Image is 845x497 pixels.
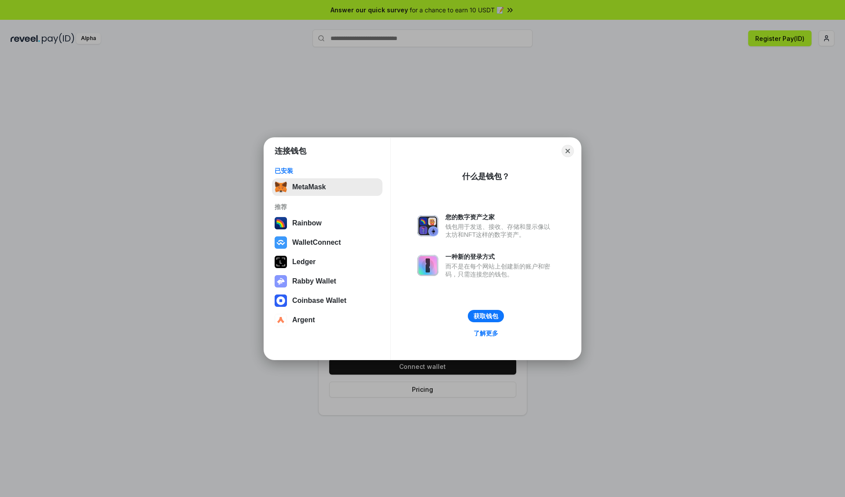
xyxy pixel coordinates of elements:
[272,253,382,271] button: Ledger
[292,219,322,227] div: Rainbow
[417,215,438,236] img: svg+xml,%3Csvg%20xmlns%3D%22http%3A%2F%2Fwww.w3.org%2F2000%2Fsvg%22%20fill%3D%22none%22%20viewBox...
[292,277,336,285] div: Rabby Wallet
[474,312,498,320] div: 获取钱包
[272,178,382,196] button: MetaMask
[275,181,287,193] img: svg+xml,%3Csvg%20fill%3D%22none%22%20height%3D%2233%22%20viewBox%3D%220%200%2035%2033%22%20width%...
[445,213,555,221] div: 您的数字资产之家
[292,297,346,305] div: Coinbase Wallet
[275,275,287,287] img: svg+xml,%3Csvg%20xmlns%3D%22http%3A%2F%2Fwww.w3.org%2F2000%2Fsvg%22%20fill%3D%22none%22%20viewBox...
[275,167,380,175] div: 已安装
[468,310,504,322] button: 获取钱包
[272,234,382,251] button: WalletConnect
[272,292,382,309] button: Coinbase Wallet
[275,236,287,249] img: svg+xml,%3Csvg%20width%3D%2228%22%20height%3D%2228%22%20viewBox%3D%220%200%2028%2028%22%20fill%3D...
[275,256,287,268] img: svg+xml,%3Csvg%20xmlns%3D%22http%3A%2F%2Fwww.w3.org%2F2000%2Fsvg%22%20width%3D%2228%22%20height%3...
[275,295,287,307] img: svg+xml,%3Csvg%20width%3D%2228%22%20height%3D%2228%22%20viewBox%3D%220%200%2028%2028%22%20fill%3D...
[275,203,380,211] div: 推荐
[272,311,382,329] button: Argent
[292,183,326,191] div: MetaMask
[474,329,498,337] div: 了解更多
[275,217,287,229] img: svg+xml,%3Csvg%20width%3D%22120%22%20height%3D%22120%22%20viewBox%3D%220%200%20120%20120%22%20fil...
[445,223,555,239] div: 钱包用于发送、接收、存储和显示像以太坊和NFT这样的数字资产。
[292,239,341,247] div: WalletConnect
[272,214,382,232] button: Rainbow
[445,262,555,278] div: 而不是在每个网站上创建新的账户和密码，只需连接您的钱包。
[445,253,555,261] div: 一种新的登录方式
[272,272,382,290] button: Rabby Wallet
[417,255,438,276] img: svg+xml,%3Csvg%20xmlns%3D%22http%3A%2F%2Fwww.w3.org%2F2000%2Fsvg%22%20fill%3D%22none%22%20viewBox...
[462,171,510,182] div: 什么是钱包？
[292,258,316,266] div: Ledger
[275,146,306,156] h1: 连接钱包
[468,328,503,339] a: 了解更多
[292,316,315,324] div: Argent
[562,145,574,157] button: Close
[275,314,287,326] img: svg+xml,%3Csvg%20width%3D%2228%22%20height%3D%2228%22%20viewBox%3D%220%200%2028%2028%22%20fill%3D...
